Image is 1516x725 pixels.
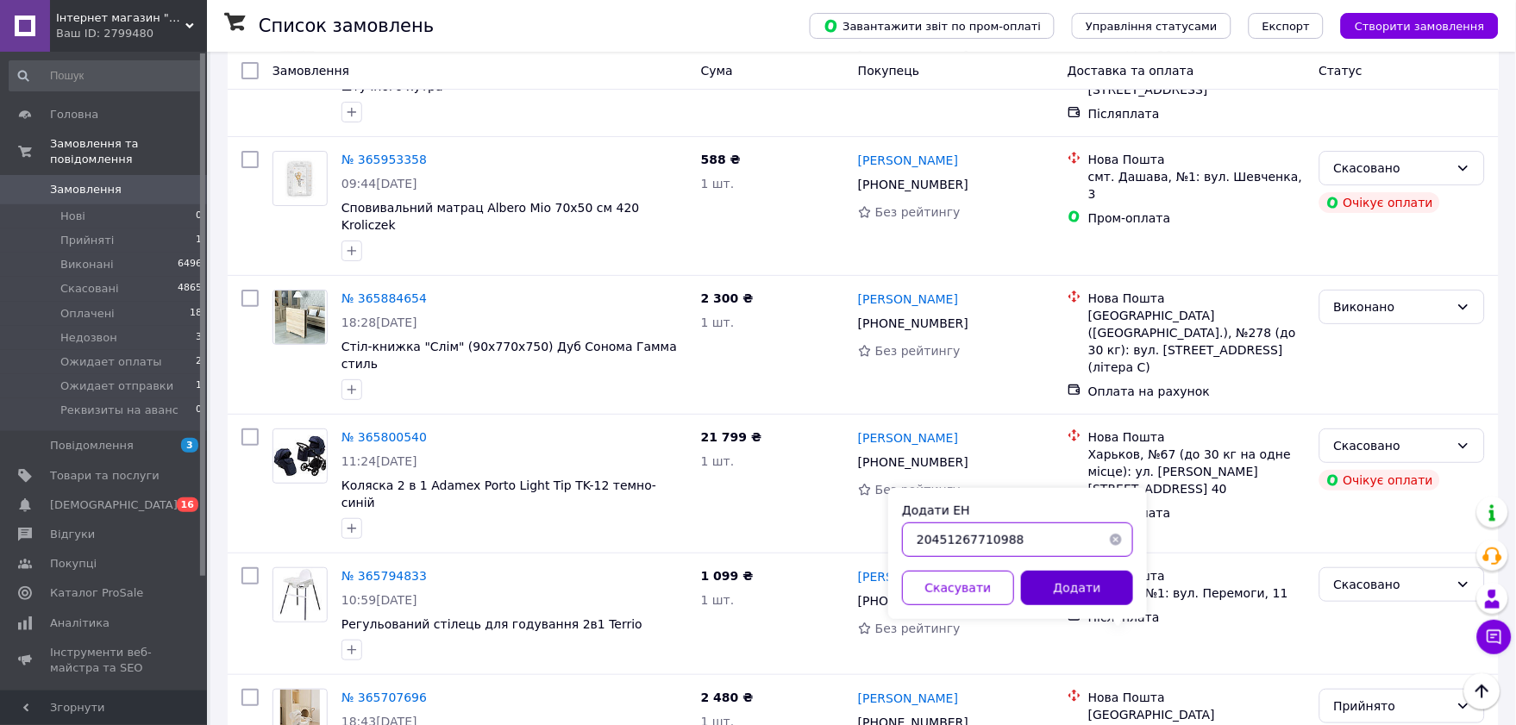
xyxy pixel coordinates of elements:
span: Без рейтингу [875,483,961,497]
span: Аналітика [50,616,110,631]
span: 4865 [178,281,202,297]
span: 16 [177,497,198,512]
span: 1 099 ₴ [701,569,754,583]
button: Додати [1021,571,1133,605]
div: Оплата на рахунок [1088,383,1306,400]
span: [PHONE_NUMBER] [858,594,968,608]
span: Створити замовлення [1355,20,1485,33]
span: Виконані [60,257,114,272]
a: [PERSON_NAME] [858,429,958,447]
span: 1 [196,233,202,248]
img: Фото товару [279,568,321,622]
span: Покупець [858,64,919,78]
span: 1 шт. [701,454,735,468]
div: Скасовано [1334,159,1450,178]
span: Без рейтингу [875,344,961,358]
span: Без рейтингу [875,205,961,219]
span: Головна [50,107,98,122]
div: Прийнято [1334,697,1450,716]
div: смт. Дашава, №1: вул. Шевченка, 3 [1088,168,1306,203]
label: Додати ЕН [902,503,970,517]
span: 21 799 ₴ [701,430,762,444]
button: Управління статусами [1072,13,1231,39]
span: Відгуки [50,527,95,542]
span: 1 [196,378,202,394]
div: Ваш ID: 2799480 [56,26,207,41]
div: Нова Пошта [1088,689,1306,706]
span: Реквизиты на аванс [60,403,179,418]
button: Наверх [1464,673,1500,709]
span: Без рейтингу [875,622,961,635]
a: № 365884654 [341,291,427,305]
div: Скасовано [1334,575,1450,594]
span: 18:28[DATE] [341,316,417,329]
span: [PHONE_NUMBER] [858,178,968,191]
span: Експорт [1262,20,1311,33]
span: Інструменти веб-майстра та SEO [50,645,160,676]
span: 1 шт. [701,593,735,607]
a: № 365794833 [341,569,427,583]
div: Нова Пошта [1088,151,1306,168]
span: Статус [1319,64,1363,78]
a: Фото товару [273,428,328,484]
div: [GEOGRAPHIC_DATA] ([GEOGRAPHIC_DATA].), №278 (до 30 кг): вул. [STREET_ADDRESS] (літера С) [1088,307,1306,376]
a: Фото товару [273,151,328,206]
span: 2 [196,354,202,370]
a: [PERSON_NAME] [858,690,958,707]
span: Оплачені [60,306,115,322]
a: Фото товару [273,567,328,622]
div: Харьков, №67 (до 30 кг на одне місце): ул. [PERSON_NAME][STREET_ADDRESS] 40 [1088,446,1306,497]
span: Недозвон [60,330,117,346]
span: Управління статусами [1086,20,1218,33]
span: 0 [196,209,202,224]
a: Сповивальний матрац Albero Mio 70x50 см 420 Kroliczek [341,201,640,232]
a: [PERSON_NAME] [858,568,958,585]
div: Скасовано [1334,436,1450,455]
button: Очистить [1099,522,1133,557]
span: [PHONE_NUMBER] [858,455,968,469]
span: 3 [196,330,202,346]
div: Нова Пошта [1088,428,1306,446]
a: № 365707696 [341,691,427,704]
span: Стіл-книжка "Слім" (90x770x750) Дуб Сонома Гамма стиль [341,340,677,371]
a: Коляска 2 в 1 Adamex Porto Light Tip TK-12 темно-синій [341,478,656,509]
span: Нові [60,209,85,224]
span: 09:44[DATE] [341,177,417,191]
div: Очікує оплати [1319,470,1441,491]
span: 0 [196,403,202,418]
a: № 365953358 [341,153,427,166]
span: Регульований стілець для годування 2в1 Terrio [341,617,642,631]
a: [PERSON_NAME] [858,291,958,308]
span: Покупці [50,556,97,572]
span: Каталог ProSale [50,585,143,601]
span: 3 [181,438,198,453]
input: Пошук [9,60,204,91]
button: Експорт [1249,13,1325,39]
h1: Список замовлень [259,16,434,36]
span: Інтернет магазин "Карапузик" [56,10,185,26]
a: [PERSON_NAME] [858,152,958,169]
span: Cума [701,64,733,78]
span: [DEMOGRAPHIC_DATA] [50,497,178,513]
span: Завантажити звіт по пром-оплаті [824,18,1041,34]
button: Створити замовлення [1341,13,1499,39]
button: Чат з покупцем [1477,620,1512,654]
div: Нова Пошта [1088,290,1306,307]
span: 2 480 ₴ [701,691,754,704]
span: Замовлення [50,182,122,197]
span: 2 300 ₴ [701,291,754,305]
span: Повідомлення [50,438,134,453]
button: Скасувати [902,571,1014,605]
a: № 365800540 [341,430,427,444]
a: Фото товару [273,290,328,345]
span: Прийняті [60,233,114,248]
div: Післяплата [1088,609,1306,626]
span: 1 шт. [701,316,735,329]
div: Виконано [1334,297,1450,316]
span: 1 шт. [701,177,735,191]
div: Жашків, №1: вул. Перемоги, 11 [1088,584,1306,602]
div: Пром-оплата [1088,504,1306,522]
span: 10:59[DATE] [341,593,417,607]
